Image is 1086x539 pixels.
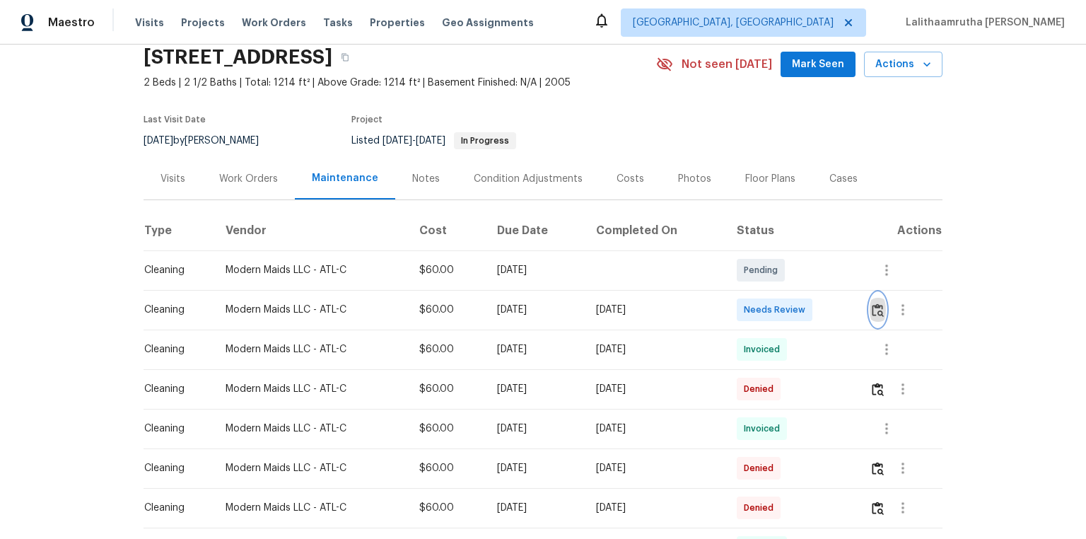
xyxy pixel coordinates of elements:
div: [DATE] [596,461,714,475]
div: [DATE] [596,342,714,357]
div: $60.00 [419,422,474,436]
div: Photos [678,172,711,186]
div: $60.00 [419,501,474,515]
div: $60.00 [419,461,474,475]
div: [DATE] [596,382,714,396]
span: Denied [744,461,779,475]
span: Not seen [DATE] [682,57,772,71]
div: Cleaning [144,382,203,396]
div: by [PERSON_NAME] [144,132,276,149]
div: Modern Maids LLC - ATL-C [226,461,397,475]
span: Listed [351,136,516,146]
div: [DATE] [497,501,574,515]
span: Invoiced [744,342,786,357]
div: [DATE] [596,422,714,436]
div: [DATE] [497,422,574,436]
span: 2 Beds | 2 1/2 Baths | Total: 1214 ft² | Above Grade: 1214 ft² | Basement Finished: N/A | 2005 [144,76,656,90]
img: Review Icon [872,462,884,475]
div: Cases [829,172,858,186]
th: Cost [408,211,485,250]
button: Actions [864,52,942,78]
img: Review Icon [872,303,884,317]
span: Lalithaamrutha [PERSON_NAME] [900,16,1065,30]
div: [DATE] [596,303,714,317]
div: Cleaning [144,303,203,317]
div: Modern Maids LLC - ATL-C [226,501,397,515]
div: Floor Plans [745,172,795,186]
div: Maintenance [312,171,378,185]
span: Project [351,115,383,124]
div: Cleaning [144,342,203,357]
button: Review Icon [870,293,886,327]
h2: [STREET_ADDRESS] [144,50,332,64]
div: Cleaning [144,461,203,475]
div: Modern Maids LLC - ATL-C [226,263,397,277]
span: Pending [744,263,783,277]
div: Condition Adjustments [474,172,583,186]
th: Actions [858,211,942,250]
div: Cleaning [144,263,203,277]
div: $60.00 [419,342,474,357]
button: Copy Address [332,45,358,70]
div: $60.00 [419,263,474,277]
span: Tasks [323,18,353,28]
span: - [383,136,445,146]
th: Type [144,211,214,250]
div: [DATE] [497,342,574,357]
div: Modern Maids LLC - ATL-C [226,303,397,317]
span: [GEOGRAPHIC_DATA], [GEOGRAPHIC_DATA] [633,16,834,30]
th: Due Date [486,211,585,250]
span: [DATE] [416,136,445,146]
div: Costs [617,172,644,186]
img: Review Icon [872,502,884,515]
div: Work Orders [219,172,278,186]
span: Invoiced [744,422,786,436]
span: Last Visit Date [144,115,206,124]
th: Vendor [214,211,408,250]
span: Denied [744,382,779,396]
div: Cleaning [144,501,203,515]
span: Visits [135,16,164,30]
button: Review Icon [870,372,886,406]
th: Status [725,211,858,250]
div: [DATE] [497,303,574,317]
span: Projects [181,16,225,30]
span: Needs Review [744,303,811,317]
button: Review Icon [870,451,886,485]
div: Modern Maids LLC - ATL-C [226,342,397,357]
div: [DATE] [596,501,714,515]
span: Denied [744,501,779,515]
span: Mark Seen [792,56,844,74]
div: Modern Maids LLC - ATL-C [226,382,397,396]
button: Mark Seen [781,52,856,78]
div: Cleaning [144,422,203,436]
span: [DATE] [144,136,173,146]
div: Notes [412,172,440,186]
span: [DATE] [383,136,412,146]
span: Maestro [48,16,95,30]
span: Geo Assignments [442,16,534,30]
span: Work Orders [242,16,306,30]
div: [DATE] [497,382,574,396]
th: Completed On [585,211,725,250]
div: $60.00 [419,382,474,396]
button: Review Icon [870,491,886,525]
div: $60.00 [419,303,474,317]
span: In Progress [455,137,515,145]
div: [DATE] [497,461,574,475]
span: Properties [370,16,425,30]
div: [DATE] [497,263,574,277]
div: Visits [160,172,185,186]
span: Actions [875,56,931,74]
div: Modern Maids LLC - ATL-C [226,422,397,436]
img: Review Icon [872,383,884,396]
